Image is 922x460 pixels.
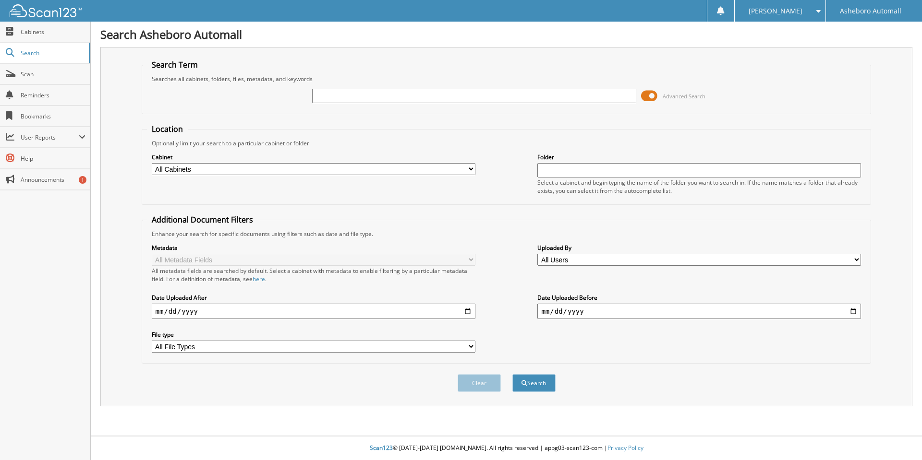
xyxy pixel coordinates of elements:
div: Enhance your search for specific documents using filters such as date and file type. [147,230,866,238]
label: Folder [537,153,861,161]
label: Date Uploaded Before [537,294,861,302]
div: Searches all cabinets, folders, files, metadata, and keywords [147,75,866,83]
legend: Location [147,124,188,134]
h1: Search Asheboro Automall [100,26,912,42]
span: Scan [21,70,85,78]
span: Advanced Search [663,93,705,100]
a: here [253,275,265,283]
legend: Search Term [147,59,203,70]
div: © [DATE]-[DATE] [DOMAIN_NAME]. All rights reserved | appg03-scan123-com | [91,436,922,460]
div: All metadata fields are searched by default. Select a cabinet with metadata to enable filtering b... [152,267,475,283]
span: Help [21,154,85,163]
span: Reminders [21,91,85,99]
span: Bookmarks [21,112,85,120]
a: Privacy Policy [607,444,643,452]
button: Search [512,374,556,392]
span: Asheboro Automall [840,8,901,14]
label: Cabinet [152,153,475,161]
span: User Reports [21,133,79,142]
img: scan123-logo-white.svg [10,4,82,17]
iframe: Chat Widget [874,414,922,460]
label: Metadata [152,244,475,252]
button: Clear [458,374,501,392]
label: Date Uploaded After [152,294,475,302]
span: Scan123 [370,444,393,452]
div: Optionally limit your search to a particular cabinet or folder [147,139,866,147]
label: File type [152,330,475,339]
span: [PERSON_NAME] [749,8,802,14]
input: start [152,304,475,319]
legend: Additional Document Filters [147,214,258,225]
input: end [537,304,861,319]
span: Cabinets [21,28,85,36]
div: Select a cabinet and begin typing the name of the folder you want to search in. If the name match... [537,178,861,195]
span: Announcements [21,176,85,184]
label: Uploaded By [537,244,861,252]
span: Search [21,49,84,57]
div: 1 [79,176,86,184]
